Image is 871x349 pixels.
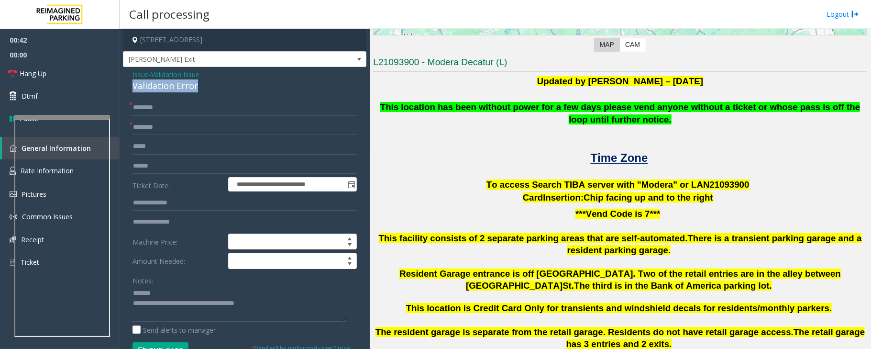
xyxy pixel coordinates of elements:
span: Toggle popup [346,178,356,191]
span: . [685,233,687,243]
span: Time Zone [591,151,648,164]
span: Chip facing up and to the right [584,192,713,203]
span: Pause [19,113,38,124]
span: This facility consists of 2 separate parking areas that are self-automated [379,233,685,243]
a: General Information [2,137,120,159]
img: 'icon' [10,213,17,221]
span: Dtmf [22,91,38,101]
img: 'icon' [10,191,17,197]
span: 900 [735,180,750,190]
span: Validation Issue [151,69,199,79]
span: Decrease value [343,242,356,249]
span: Card [523,192,543,203]
span: . [791,327,794,337]
label: Notes: [132,272,153,286]
img: 'icon' [10,236,16,243]
label: Amount Needed: [130,253,226,269]
span: To access Search TIBA server with "Modera" or LAN21093 [486,180,735,190]
span: Increase value [343,253,356,261]
span: Decrease value [343,261,356,269]
span: The third is in the Bank of America parking lot. [574,281,772,291]
h3: Call processing [124,2,214,26]
span: [PERSON_NAME] Exit [123,52,318,67]
label: CAM [619,38,646,52]
label: Send alerts to manager [132,325,216,335]
img: 'icon' [10,258,16,267]
h3: L21093900 - Modera Decatur (L) [373,56,867,72]
a: Logout [827,9,859,19]
div: Validation Error [132,79,357,92]
img: logout [851,9,859,19]
span: Insertion: [543,192,584,203]
span: Increase value [343,234,356,242]
span: Issue [132,69,149,79]
span: St. [562,281,574,291]
label: Ticket Date: [130,177,226,191]
h4: [STREET_ADDRESS] [123,29,366,51]
span: Hang Up [20,68,46,79]
img: 'icon' [10,145,17,152]
a: Time Zone [591,157,648,163]
span: - [149,70,199,79]
span: This location is Credit Card Only for transients and windshield decals for residents/monthly park... [406,303,832,313]
span: There is a transient parking garage and a resident parking garage. [567,233,862,255]
b: This location has been without power for a few days please vend anyone without a ticket or whose ... [380,102,860,125]
span: Resident Garage entrance is off [GEOGRAPHIC_DATA]. Two of the retail entries are in the alley bet... [399,269,841,291]
label: Machine Price: [130,234,226,250]
img: 'icon' [10,167,16,175]
label: Map [594,38,620,52]
span: The resident garage is separate from the retail garage. Residents do not have retail garage access [375,327,791,337]
span: Updated by [PERSON_NAME] – [DATE] [537,76,703,86]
